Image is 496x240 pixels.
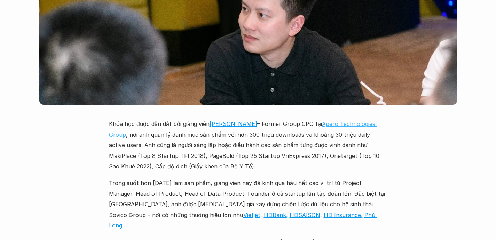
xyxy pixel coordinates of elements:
[109,178,387,231] p: Trong suốt hơn [DATE] làm sản phẩm, giảng viên này đã kinh qua hầu hết các vị trí từ Project Mana...
[109,119,387,171] p: Khóa học được dẫn dắt bởi giảng viên – Former Group CPO tại , nơi anh quản lý danh mục sản phẩm v...
[109,211,377,229] a: Phú Long
[290,211,322,218] a: HDSAISON,
[324,211,363,218] a: HD Insurance,
[109,120,377,138] a: Apero Technologies Group
[210,120,257,127] a: [PERSON_NAME]
[243,211,262,218] a: Vietjet,
[264,211,288,218] a: HDBank,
